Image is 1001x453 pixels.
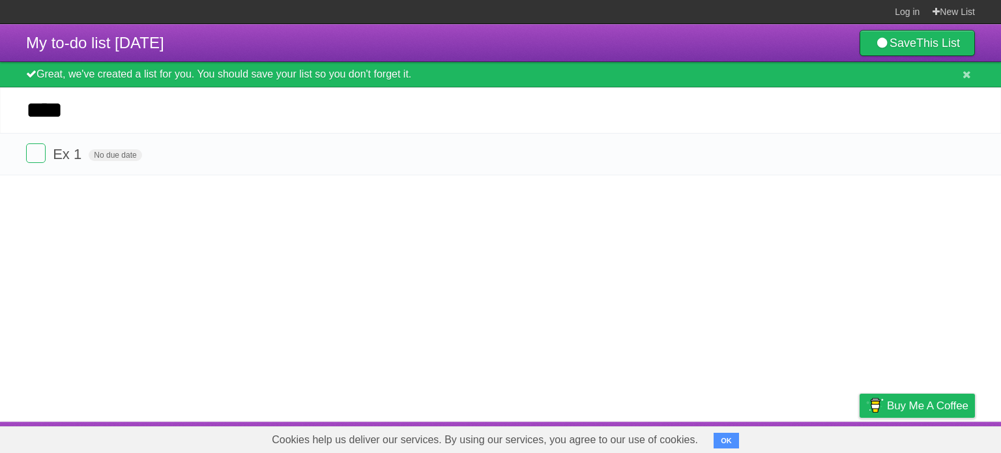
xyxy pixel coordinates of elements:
a: Developers [729,425,782,450]
a: Buy me a coffee [860,394,975,418]
a: Terms [798,425,827,450]
span: Cookies help us deliver our services. By using our services, you agree to our use of cookies. [259,427,711,453]
a: SaveThis List [860,30,975,56]
label: Done [26,143,46,163]
span: Ex 1 [53,146,85,162]
span: My to-do list [DATE] [26,34,164,51]
a: About [686,425,714,450]
span: No due date [89,149,141,161]
a: Privacy [843,425,877,450]
span: Buy me a coffee [887,394,968,417]
button: OK [714,433,739,448]
a: Suggest a feature [893,425,975,450]
img: Buy me a coffee [866,394,884,416]
b: This List [916,37,960,50]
